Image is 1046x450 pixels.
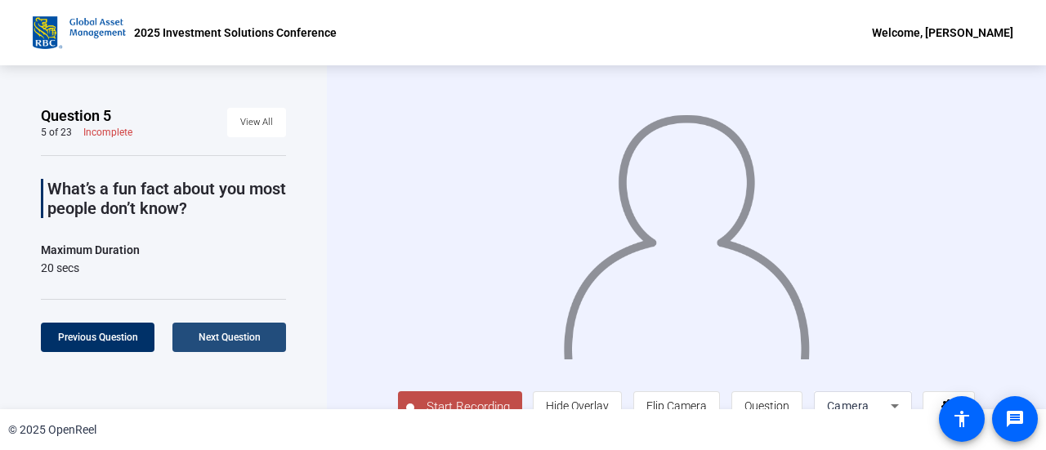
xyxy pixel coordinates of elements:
[8,421,96,439] div: © 2025 OpenReel
[33,16,126,49] img: OpenReel logo
[546,399,609,412] span: Hide Overlay
[41,106,111,126] span: Question 5
[646,399,707,412] span: Flip Camera
[827,399,869,412] span: Camera
[41,260,140,276] div: 20 secs
[633,391,720,421] button: Flip Camera
[83,126,132,139] div: Incomplete
[41,126,72,139] div: 5 of 23
[1005,409,1025,429] mat-icon: message
[872,23,1013,42] div: Welcome, [PERSON_NAME]
[533,391,622,421] button: Hide Overlay
[744,399,789,412] span: Question
[952,409,972,429] mat-icon: accessibility
[561,100,811,359] img: overlay
[414,398,522,417] span: Start Recording
[398,391,522,424] button: Start Recording
[172,323,286,352] button: Next Question
[199,332,261,343] span: Next Question
[134,23,337,42] p: 2025 Investment Solutions Conference
[227,108,286,137] button: View All
[58,332,138,343] span: Previous Question
[41,323,154,352] button: Previous Question
[41,240,140,260] div: Maximum Duration
[47,179,286,218] p: What’s a fun fact about you most people don’t know?
[240,110,273,135] span: View All
[731,391,802,421] button: Question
